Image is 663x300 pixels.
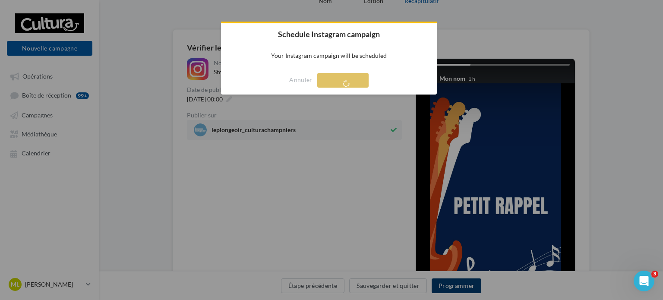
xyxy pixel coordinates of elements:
span: 3 [651,271,658,278]
button: Programmer [317,73,369,88]
p: Your Instagram campaign will be scheduled [221,45,437,66]
iframe: Intercom live chat [634,271,654,291]
h2: Schedule Instagram campaign [221,23,437,45]
button: Annuler [289,73,312,87]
